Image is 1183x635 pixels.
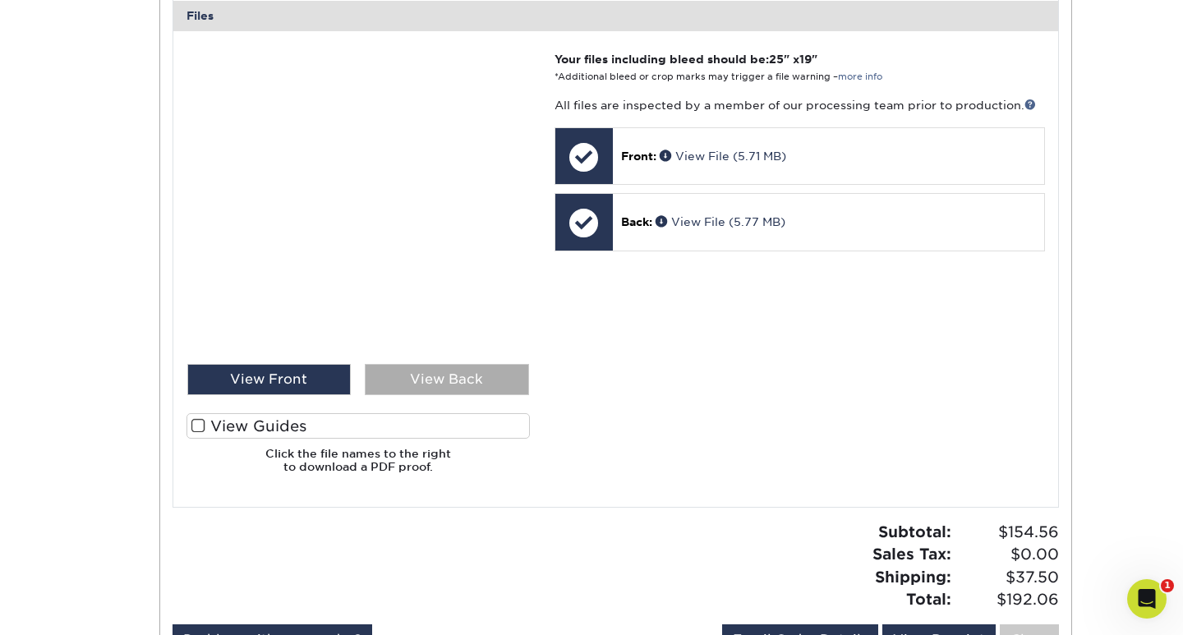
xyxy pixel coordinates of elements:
[365,364,529,395] div: View Back
[875,568,951,586] strong: Shipping:
[838,71,882,82] a: more info
[956,521,1059,544] span: $154.56
[799,53,812,66] span: 19
[621,215,652,228] span: Back:
[555,53,817,66] strong: Your files including bleed should be: " x "
[555,97,1045,113] p: All files are inspected by a member of our processing team prior to production.
[555,71,882,82] small: *Additional bleed or crop marks may trigger a file warning –
[660,150,786,163] a: View File (5.71 MB)
[906,590,951,608] strong: Total:
[621,150,656,163] span: Front:
[1127,579,1167,619] iframe: Intercom live chat
[956,566,1059,589] span: $37.50
[956,543,1059,566] span: $0.00
[186,413,530,439] label: View Guides
[186,447,530,487] h6: Click the file names to the right to download a PDF proof.
[878,522,951,541] strong: Subtotal:
[186,311,530,347] div: Front
[173,1,1059,30] div: Files
[187,364,352,395] div: View Front
[1161,579,1174,592] span: 1
[769,53,784,66] span: 25
[956,588,1059,611] span: $192.06
[656,215,785,228] a: View File (5.77 MB)
[872,545,951,563] strong: Sales Tax:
